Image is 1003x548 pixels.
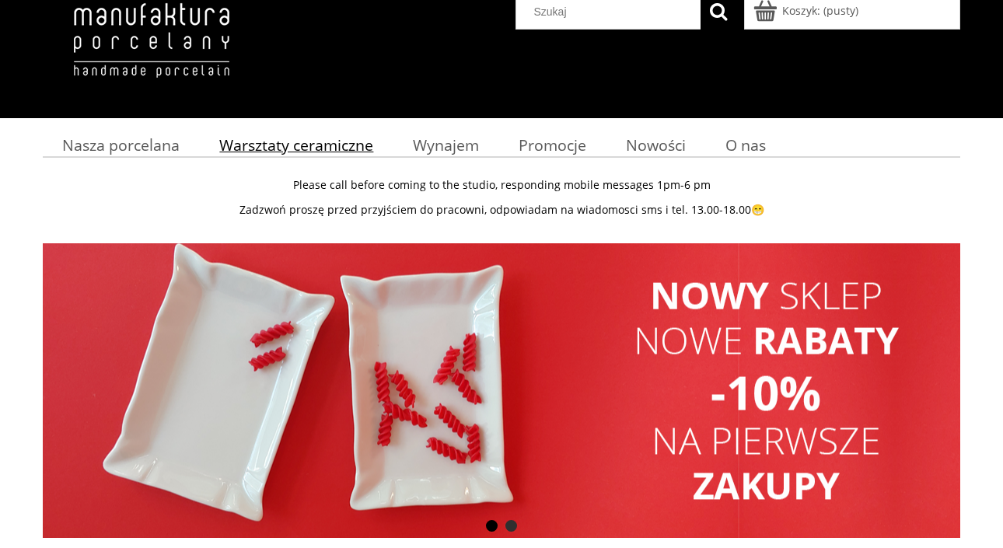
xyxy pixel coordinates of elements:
[200,130,393,160] a: Warsztaty ceramiczne
[499,130,606,160] a: Promocje
[519,134,586,155] span: Promocje
[606,130,706,160] a: Nowości
[43,178,960,192] p: Please call before coming to the studio, responding mobile messages 1pm-6 pm
[756,3,858,18] a: Produkty w koszyku 0. Przejdź do koszyka
[626,134,686,155] span: Nowości
[43,203,960,217] p: Zadzwoń proszę przed przyjściem do pracowni, odpowiadam na wiadomosci sms i tel. 13.00-18.00😁
[823,3,858,18] b: (pusty)
[706,130,786,160] a: O nas
[725,134,766,155] span: O nas
[393,130,499,160] a: Wynajem
[413,134,479,155] span: Wynajem
[62,134,180,155] span: Nasza porcelana
[219,134,373,155] span: Warsztaty ceramiczne
[43,130,200,160] a: Nasza porcelana
[782,3,820,18] span: Koszyk:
